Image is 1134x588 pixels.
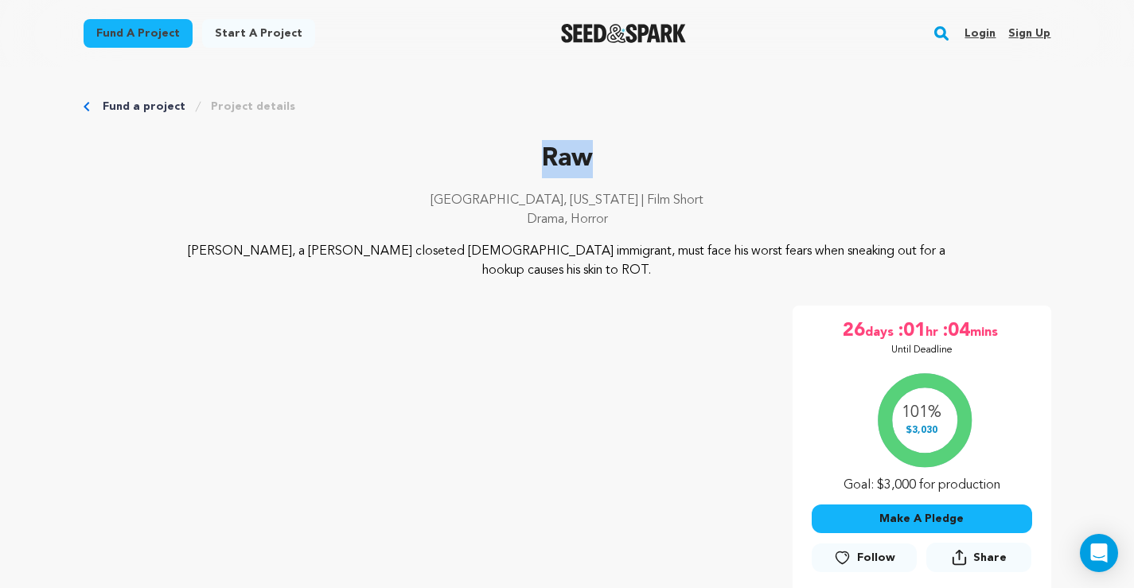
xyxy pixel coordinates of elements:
button: Share [926,543,1031,572]
span: :04 [941,318,970,344]
a: Seed&Spark Homepage [561,24,686,43]
a: Login [964,21,996,46]
a: Follow [812,543,917,572]
img: Seed&Spark Logo Dark Mode [561,24,686,43]
div: Open Intercom Messenger [1080,534,1118,572]
a: Project details [211,99,295,115]
button: Make A Pledge [812,504,1032,533]
span: 26 [843,318,865,344]
p: [PERSON_NAME], a [PERSON_NAME] closeted [DEMOGRAPHIC_DATA] immigrant, must face his worst fears w... [180,242,954,280]
a: Sign up [1008,21,1050,46]
span: days [865,318,897,344]
a: Start a project [202,19,315,48]
span: mins [970,318,1001,344]
p: Until Deadline [891,344,953,356]
div: Breadcrumb [84,99,1051,115]
a: Fund a project [84,19,193,48]
p: Drama, Horror [84,210,1051,229]
p: Raw [84,140,1051,178]
a: Fund a project [103,99,185,115]
span: hr [926,318,941,344]
span: Share [973,550,1007,566]
p: [GEOGRAPHIC_DATA], [US_STATE] | Film Short [84,191,1051,210]
span: Follow [857,550,895,566]
span: :01 [897,318,926,344]
span: Share [926,543,1031,578]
